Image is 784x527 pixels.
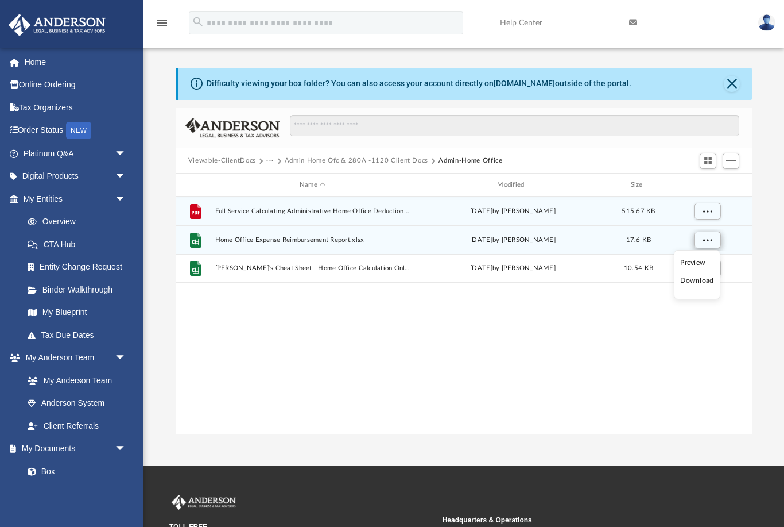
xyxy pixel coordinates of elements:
[8,437,138,460] a: My Documentsarrow_drop_down
[674,250,720,299] ul: More options
[494,79,555,88] a: [DOMAIN_NAME]
[115,437,138,461] span: arrow_drop_down
[115,165,138,189] span: arrow_drop_down
[8,347,138,370] a: My Anderson Teamarrow_drop_down
[16,233,143,256] a: CTA Hub
[8,142,143,165] a: Platinum Q&Aarrow_drop_down
[215,207,410,215] span: Full Service Calculating Administrative Home Office Deduction.pdf
[115,347,138,370] span: arrow_drop_down
[66,122,91,139] div: NEW
[16,324,143,347] a: Tax Due Dates
[415,206,610,217] div: [DATE] by [PERSON_NAME]
[694,232,720,249] button: More options
[724,76,740,92] button: Close
[16,278,143,301] a: Binder Walkthrough
[188,156,256,166] button: Viewable-ClientDocs
[438,156,502,166] button: Admin-Home Office
[8,119,143,143] a: Order StatusNEW
[176,197,752,435] div: grid
[290,115,740,137] input: Search files and folders
[285,156,428,166] button: Admin Home Ofc & 280A -1120 Client Docs
[215,265,410,272] span: [PERSON_NAME]'s Cheat Sheet - Home Office Calculation Only Template.xlsx
[415,235,610,245] div: [DATE] by [PERSON_NAME]
[443,515,708,525] small: Headquarters & Operations
[16,460,132,483] a: Box
[622,208,655,214] span: 515.67 KB
[8,51,143,74] a: Home
[16,369,132,392] a: My Anderson Team
[680,275,713,287] li: Download
[700,153,717,169] button: Switch to Grid View
[8,96,143,119] a: Tax Organizers
[5,14,109,36] img: Anderson Advisors Platinum Portal
[155,22,169,30] a: menu
[8,165,143,188] a: Digital Productsarrow_drop_down
[723,153,740,169] button: Add
[758,14,775,31] img: User Pic
[680,257,713,269] li: Preview
[415,180,611,190] div: Modified
[192,16,204,28] i: search
[8,187,143,210] a: My Entitiesarrow_drop_down
[16,392,138,415] a: Anderson System
[16,210,143,233] a: Overview
[626,237,651,243] span: 17.6 KB
[666,180,747,190] div: id
[155,16,169,30] i: menu
[215,236,410,244] span: Home Office Expense Reimbursement Report.xlsx
[115,187,138,211] span: arrow_drop_down
[16,301,138,324] a: My Blueprint
[266,156,274,166] button: ···
[115,142,138,166] span: arrow_drop_down
[615,180,661,190] div: Size
[169,495,238,510] img: Anderson Advisors Platinum Portal
[8,74,143,97] a: Online Ordering
[16,256,143,279] a: Entity Change Request
[214,180,410,190] div: Name
[207,78,631,90] div: Difficulty viewing your box folder? You can also access your account directly on outside of the p...
[415,263,610,274] div: [DATE] by [PERSON_NAME]
[624,265,653,271] span: 10.54 KB
[16,483,138,506] a: Meeting Minutes
[694,203,720,220] button: More options
[694,260,720,277] button: More options
[181,180,209,190] div: id
[16,414,138,437] a: Client Referrals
